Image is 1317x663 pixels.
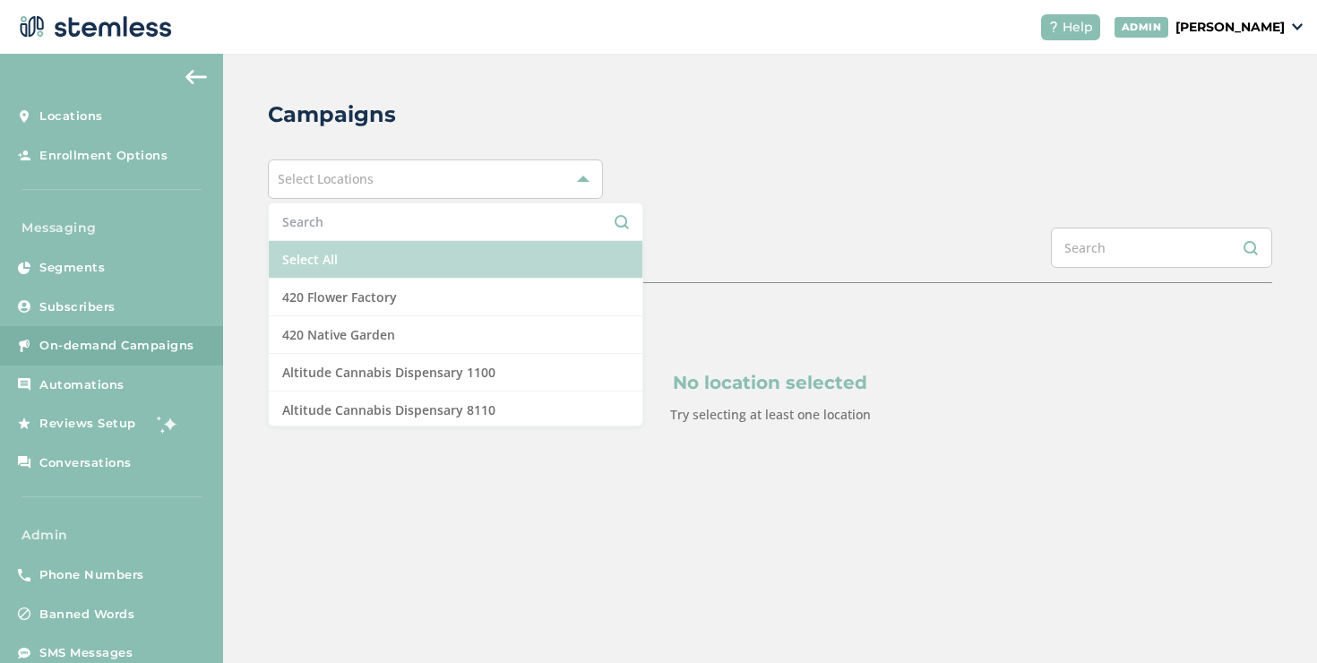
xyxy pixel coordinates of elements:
[1048,22,1059,32] img: icon-help-white-03924b79.svg
[269,354,642,392] li: Altitude Cannabis Dispensary 1100
[39,108,103,125] span: Locations
[14,9,172,45] img: logo-dark-0685b13c.svg
[39,415,136,433] span: Reviews Setup
[269,279,642,316] li: 420 Flower Factory
[269,241,642,279] li: Select All
[1051,228,1272,268] input: Search
[268,99,396,131] h2: Campaigns
[1115,17,1169,38] div: ADMIN
[39,147,168,165] span: Enrollment Options
[269,392,642,429] li: Altitude Cannabis Dispensary 8110
[1292,23,1303,30] img: icon_down-arrow-small-66adaf34.svg
[1175,18,1285,37] p: [PERSON_NAME]
[39,298,116,316] span: Subscribers
[1227,577,1317,663] iframe: Chat Widget
[39,644,133,662] span: SMS Messages
[354,369,1186,396] p: No location selected
[39,606,134,624] span: Banned Words
[670,406,871,423] label: Try selecting at least one location
[269,316,642,354] li: 420 Native Garden
[282,212,629,231] input: Search
[39,337,194,355] span: On-demand Campaigns
[1063,18,1093,37] span: Help
[39,566,144,584] span: Phone Numbers
[39,376,125,394] span: Automations
[39,259,105,277] span: Segments
[185,70,207,84] img: icon-arrow-back-accent-c549486e.svg
[150,406,185,442] img: glitter-stars-b7820f95.gif
[39,454,132,472] span: Conversations
[278,170,374,187] span: Select Locations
